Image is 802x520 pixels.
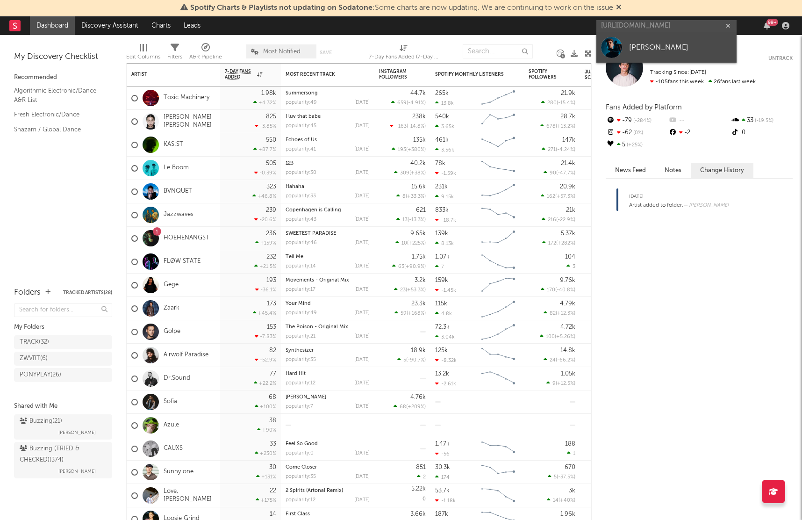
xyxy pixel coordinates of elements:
[14,335,112,349] a: TRACK(32)
[585,233,622,244] div: 82.5
[566,207,575,213] div: 21k
[286,348,370,353] div: Synthesizer
[435,72,505,77] div: Spotify Monthly Listeners
[266,231,276,237] div: 236
[190,4,372,12] span: Spotify Charts & Playlists not updating on Sodatone
[20,416,62,427] div: Buzzing ( 21 )
[557,311,574,316] span: +12.3 %
[557,288,574,293] span: -40.8 %
[435,207,449,213] div: 833k
[58,427,96,438] span: [PERSON_NAME]
[286,231,370,236] div: SWEETEST PARADISE
[190,4,613,12] span: : Some charts are now updating. We are continuing to work on the issue
[286,278,370,283] div: Movements - Original Mix
[225,69,255,80] span: 7-Day Fans Added
[400,171,409,176] span: 309
[286,441,318,447] a: Feel So Good
[164,488,215,504] a: Love,[PERSON_NAME]
[14,352,112,366] a: ZWVRT(6)
[354,287,370,292] div: [DATE]
[397,101,407,106] span: 659
[286,371,306,376] a: Hard Hit
[286,137,370,143] div: Echoes of Us
[167,40,182,67] div: Filters
[266,207,276,213] div: 239
[411,301,426,307] div: 23.3k
[164,258,200,266] a: FLØW STATE
[354,264,370,269] div: [DATE]
[585,116,622,127] div: 84.0
[606,163,655,178] button: News Feed
[267,324,276,330] div: 153
[320,50,332,55] button: Save
[286,194,316,199] div: popularity: 33
[415,277,426,283] div: 3.2k
[629,191,729,202] div: [DATE]
[164,114,215,130] a: [PERSON_NAME] [PERSON_NAME]
[269,347,276,354] div: 82
[266,254,276,260] div: 232
[435,170,456,176] div: -1.59k
[435,231,448,237] div: 139k
[565,254,575,260] div: 104
[435,287,456,293] div: -1.45k
[477,344,519,367] svg: Chart title
[164,94,209,102] a: Toxic Machinery
[541,287,575,293] div: ( )
[435,184,448,190] div: 231k
[286,184,370,189] div: Hahaha
[255,287,276,293] div: -36.1 %
[253,146,276,152] div: +87.7 %
[14,287,41,298] div: Folders
[20,443,104,466] div: Buzzing (TRIED & CHECKED) ( 374 )
[412,114,426,120] div: 238k
[263,49,301,55] span: Most Notified
[547,101,557,106] span: 280
[396,217,426,223] div: ( )
[379,69,412,80] div: Instagram Followers
[164,398,177,406] a: Sofia
[14,414,112,440] a: Buzzing(21)[PERSON_NAME]
[556,334,574,339] span: +5.26 %
[585,350,622,361] div: 62.9
[286,334,315,339] div: popularity: 21
[542,240,575,246] div: ( )
[477,133,519,157] svg: Chart title
[544,357,575,363] div: ( )
[286,147,316,152] div: popularity: 41
[396,193,426,199] div: ( )
[402,194,406,199] span: 8
[435,90,449,96] div: 265k
[560,277,575,283] div: 9.76k
[354,217,370,222] div: [DATE]
[286,301,370,306] div: Your Mind
[398,147,406,152] span: 193
[20,369,61,381] div: PONYPLAY ( 26 )
[548,241,556,246] span: 172
[410,231,426,237] div: 9.65k
[435,137,449,143] div: 461k
[286,123,316,129] div: popularity: 45
[261,90,276,96] div: 1.98k
[407,194,424,199] span: +33.3 %
[606,104,682,111] span: Fans Added by Platform
[561,231,575,237] div: 5.37k
[560,114,575,120] div: 28.7k
[730,115,793,127] div: 33
[286,170,316,175] div: popularity: 30
[632,130,643,136] span: 0 %
[286,325,348,330] a: The Poison - Original Mix
[20,337,49,348] div: TRACK ( 32 )
[596,32,737,63] a: [PERSON_NAME]
[409,217,424,223] span: -13.3 %
[266,114,276,120] div: 825
[542,217,575,223] div: ( )
[255,240,276,246] div: +159 %
[562,137,575,143] div: 147k
[397,357,426,363] div: ( )
[550,311,556,316] span: 82
[266,184,276,190] div: 323
[435,240,454,246] div: 8.13k
[683,203,729,208] span: — [PERSON_NAME]
[548,217,556,223] span: 216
